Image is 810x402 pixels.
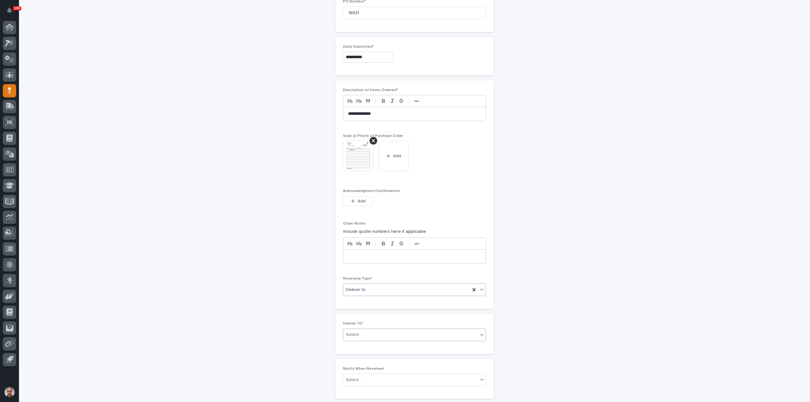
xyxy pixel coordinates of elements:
[343,45,374,49] span: Date Submitted
[343,228,486,235] p: include quote numbers here if applicable
[346,377,362,383] div: Select...
[14,6,20,10] p: 100
[414,241,419,246] strong: •••
[343,88,398,92] span: Description of Items Ordered
[393,154,401,158] span: Add
[343,277,372,281] span: Receiving Type
[343,196,373,206] button: Add
[3,386,16,399] button: users-avatar
[343,322,363,325] span: Deliver To
[412,240,421,247] button: •••
[378,141,409,171] button: Add
[346,287,366,293] span: Deliver to
[343,134,403,138] span: Scan or Photo of Purchase Order
[343,189,400,193] span: Acknowledgment/Confirmation
[346,331,362,338] div: Select...
[358,199,365,203] span: Add
[3,4,16,17] button: Notifications
[412,97,421,105] button: •••
[8,8,16,18] div: Notifications100
[343,367,384,371] span: Notify When Received
[343,222,366,226] span: Order Notes
[414,99,419,104] strong: •••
